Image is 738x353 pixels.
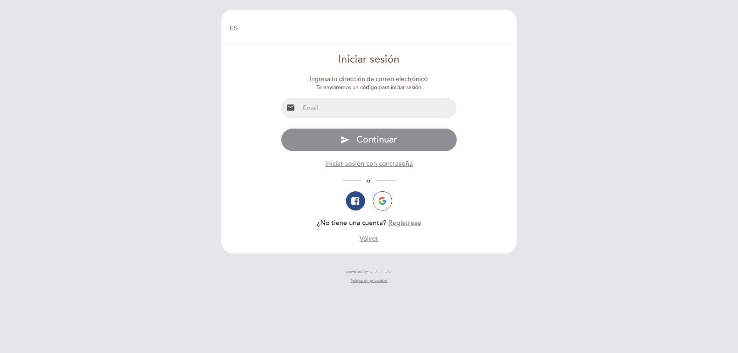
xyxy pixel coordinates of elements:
[379,197,386,205] img: icon-google.png
[346,269,368,274] span: powered by
[300,98,457,118] input: Email
[388,218,421,228] button: Regístrese
[281,52,457,67] div: Iniciar sesión
[370,270,392,273] img: MEITRE
[286,103,295,112] i: email
[359,234,379,244] button: Volver
[281,128,457,151] button: send Continuar
[351,278,387,283] a: Política de privacidad
[325,159,413,169] button: Iniciar sesión con contraseña
[356,134,397,145] span: Continuar
[281,75,457,84] div: Ingresa tu dirección de correo electrónico
[346,269,392,274] a: powered by
[341,135,350,144] i: send
[361,177,376,184] span: ó
[317,219,386,227] span: ¿No tiene una cuenta?
[281,84,457,91] div: Te enviaremos un código para iniciar sesión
